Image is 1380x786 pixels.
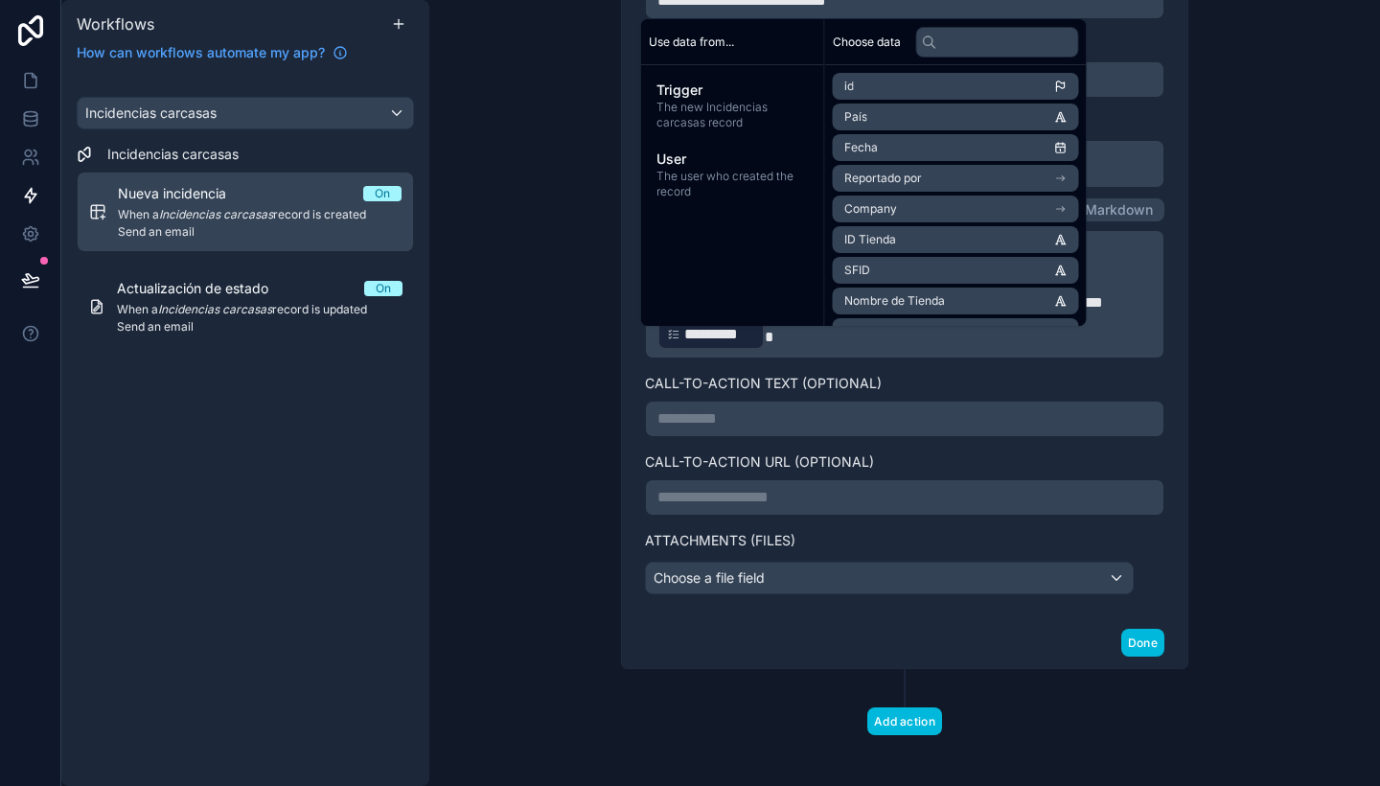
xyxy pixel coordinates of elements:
span: The new Incidencias carcasas record [656,100,809,130]
label: Call-to-Action Text (optional) [645,374,1164,393]
span: Workflows [77,14,154,34]
div: Choose a file field [646,563,1133,593]
button: Choose a file field [645,562,1134,594]
div: scrollable content [641,65,824,215]
span: Use data from... [649,35,734,50]
span: How can workflows automate my app? [77,43,325,62]
button: Add action [867,707,942,735]
label: Call-to-Action URL (optional) [645,452,1164,472]
span: The user who created the record [656,169,809,199]
span: Trigger [656,81,809,100]
span: User [656,150,809,169]
label: Attachments (Files) [645,531,1164,550]
button: Markdown [1076,201,1161,219]
a: How can workflows automate my app? [69,43,356,62]
span: Choose data [833,35,901,50]
button: Done [1121,629,1164,657]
